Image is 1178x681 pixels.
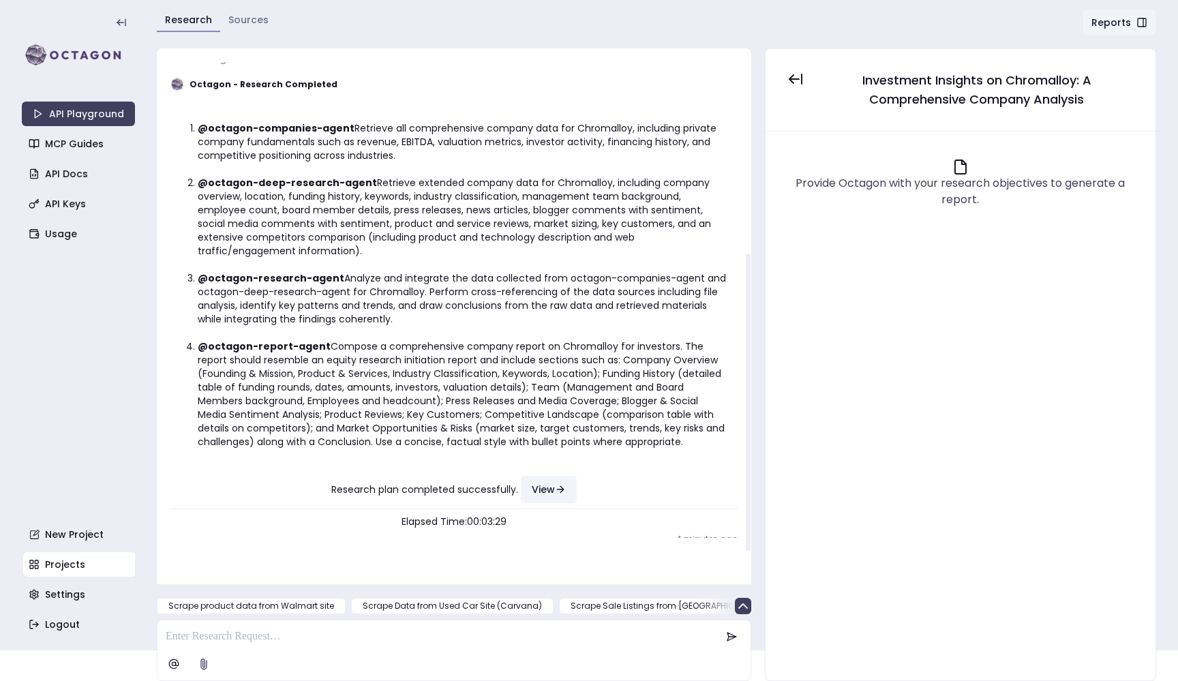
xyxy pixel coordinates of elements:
p: Research plan completed successfully. [170,476,738,503]
button: Investment Insights on Chromalloy: A Comprehensive Company Analysis [815,65,1139,115]
button: Scrape Sale Listings from [GEOGRAPHIC_DATA] [559,598,777,614]
a: API Keys [23,192,136,216]
div: Provide Octagon with your research objectives to generate a report. [793,175,1128,208]
img: Octagon [170,78,184,91]
button: Scrape Data from Used Car Site (Carvana) [351,598,554,614]
a: Research [165,13,212,27]
a: Projects [23,552,136,577]
strong: @octagon-report-agent [198,339,331,353]
button: View [521,476,577,503]
button: Reports [1083,9,1156,36]
li: Retrieve all comprehensive company data for Chromalloy, including private company fundamentals su... [198,121,727,162]
p: 4 minutes ago [170,534,738,545]
a: Sources [228,13,269,27]
img: logo-rect-yK7x_WSZ.svg [22,42,135,69]
p: Elapsed Time: 00:03:29 [170,515,738,528]
strong: @octagon-companies-agent [198,121,354,135]
a: API Docs [23,162,136,186]
li: Analyze and integrate the data collected from octagon-companies-agent and octagon-deep-research-a... [198,271,727,326]
a: Logout [23,612,136,637]
a: MCP Guides [23,132,136,156]
a: Settings [23,582,136,607]
strong: @octagon-research-agent [198,271,344,285]
strong: @octagon-deep-research-agent [198,176,377,190]
button: Scrape product data from Walmart site [157,598,346,614]
li: Compose a comprehensive company report on Chromalloy for investors. The report should resemble an... [198,339,727,449]
a: Usage [23,222,136,246]
li: Retrieve extended company data for Chromalloy, including company overview, location, funding hist... [198,176,727,258]
strong: Octagon - Research Completed [190,79,337,90]
a: New Project [23,522,136,547]
a: API Playground [22,102,135,126]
